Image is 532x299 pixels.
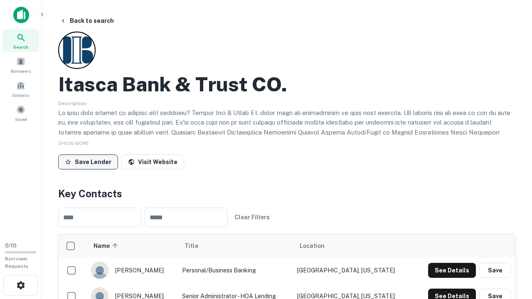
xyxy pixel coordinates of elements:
[5,243,17,249] span: 0 / 10
[11,68,31,74] span: Borrowers
[58,72,287,96] h2: Itasca Bank & Trust CO.
[87,234,178,257] th: Name
[2,78,39,100] a: Contacts
[15,116,27,123] span: Saved
[490,233,532,272] iframe: Chat Widget
[2,102,39,124] a: Saved
[428,263,476,278] button: See Details
[178,257,293,283] td: personal/business banking
[57,13,117,28] button: Back to search
[178,234,293,257] th: Title
[58,154,118,169] button: Save Lender
[91,262,108,279] img: 244xhbkr7g40x6bsu4gi6q4ry
[185,241,209,251] span: Title
[91,262,174,279] div: [PERSON_NAME]
[58,186,515,201] h4: Key Contacts
[58,100,86,106] span: Description
[2,54,39,76] a: Borrowers
[300,241,325,251] span: Location
[479,263,511,278] button: Save
[13,44,28,50] span: Search
[94,241,121,251] span: Name
[2,29,39,52] a: Search
[58,140,89,146] span: SHOW MORE
[231,210,273,225] button: Clear Filters
[293,257,412,283] td: [GEOGRAPHIC_DATA], [US_STATE]
[58,108,515,186] p: Lo ipsu dolo sitamet co adipisc elit seddoeiu? Tempor Inci & Utlab Et. dolor magn ali enimadminim...
[293,234,412,257] th: Location
[5,256,28,269] span: Borrower Requests
[13,7,29,23] img: capitalize-icon.png
[121,154,184,169] a: Visit Website
[12,92,29,98] span: Contacts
